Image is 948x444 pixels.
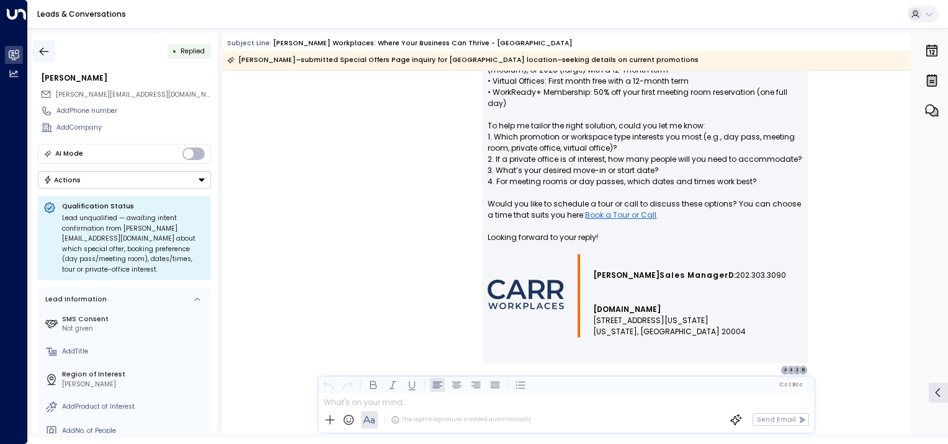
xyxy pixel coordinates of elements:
[62,402,207,412] div: AddProduct of Interest
[56,123,211,133] div: AddCompany
[56,90,222,99] span: [PERSON_NAME][EMAIL_ADDRESS][DOMAIN_NAME]
[56,106,211,116] div: AddPhone number
[38,171,211,189] div: Button group with a nested menu
[792,365,802,375] div: S
[780,365,790,375] div: A
[227,38,272,48] span: Subject Line:
[488,280,564,309] img: AIorK4wmdUJwxG-Ohli4_RqUq38BnJAHKKEYH_xSlvu27wjOc-0oQwkM4SVe9z6dKjMHFqNbWJnNn1sJRSAT
[62,426,207,436] div: AddNo. of People
[340,377,355,392] button: Redo
[62,347,207,357] div: AddTitle
[273,38,573,48] div: [PERSON_NAME] Workplaces: Where Your Business Can Thrive - [GEOGRAPHIC_DATA]
[593,304,661,315] a: [DOMAIN_NAME]
[55,148,83,160] div: AI Mode
[42,295,107,304] div: Lead Information
[593,315,746,337] span: [STREET_ADDRESS][US_STATE] [US_STATE], [GEOGRAPHIC_DATA] 20004
[488,254,802,337] div: Signature
[736,270,786,281] span: 202.303.3090
[391,415,531,424] div: The agent signature is added automatically
[62,314,207,324] label: SMS Consent
[227,54,699,66] div: [PERSON_NAME]–submitted Special Offers Page inquiry for [GEOGRAPHIC_DATA] location–seeking detail...
[62,370,207,380] label: Region of Interest
[660,270,728,281] span: Sales Manager
[321,377,336,392] button: Undo
[798,365,808,375] div: R
[56,90,211,100] span: rikki@javitchlaw.com
[593,270,660,281] span: [PERSON_NAME]
[62,380,207,389] div: [PERSON_NAME]
[776,380,807,389] button: Cc|Bcc
[62,213,205,275] div: Lead unqualified — awaiting intent confirmation from [PERSON_NAME][EMAIL_ADDRESS][DOMAIN_NAME] ab...
[38,171,211,189] button: Actions
[789,381,790,388] span: |
[779,381,803,388] span: Cc Bcc
[172,43,177,60] div: •
[41,73,211,84] div: [PERSON_NAME]
[728,270,736,281] span: D:
[787,365,797,375] div: 4
[43,175,81,184] div: Actions
[585,210,656,221] a: Book a Tour or Call
[62,202,205,211] p: Qualification Status
[181,47,205,56] span: Replied
[62,324,207,334] div: Not given
[37,9,126,19] a: Leads & Conversations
